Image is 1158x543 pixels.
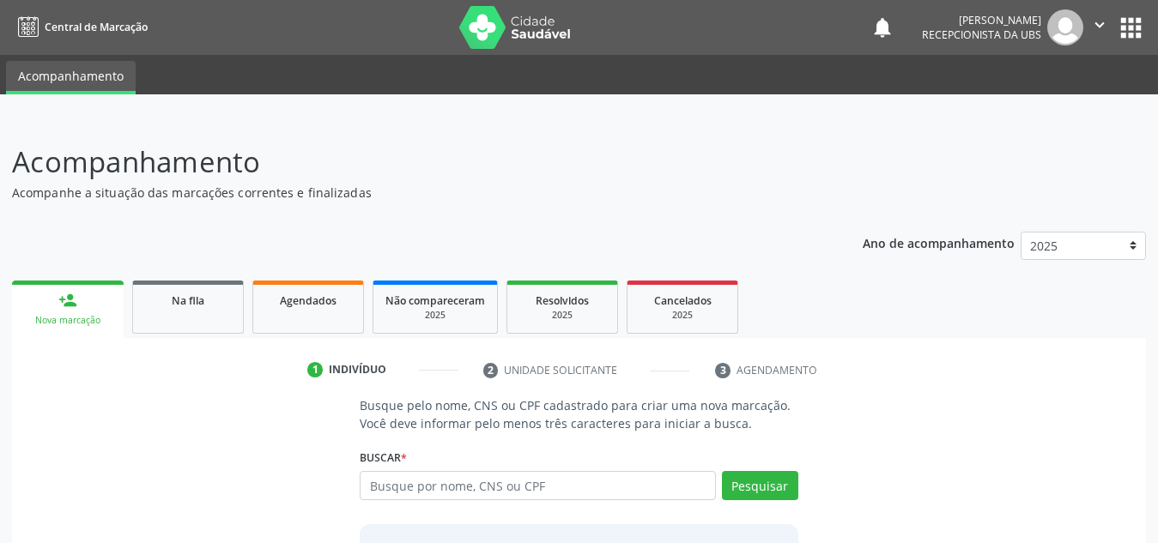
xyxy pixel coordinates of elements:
div: 2025 [640,309,725,322]
span: Central de Marcação [45,20,148,34]
div: person_add [58,291,77,310]
div: 1 [307,362,323,377]
p: Acompanhamento [12,141,806,184]
a: Acompanhamento [6,61,136,94]
span: Resolvidos [536,293,589,308]
span: Agendados [280,293,336,308]
div: Indivíduo [329,362,386,377]
button: Pesquisar [722,471,798,500]
div: [PERSON_NAME] [922,13,1041,27]
input: Busque por nome, CNS ou CPF [360,471,716,500]
p: Ano de acompanhamento [863,232,1015,253]
span: Não compareceram [385,293,485,308]
label: Buscar [360,444,407,471]
i:  [1090,15,1109,34]
img: img [1047,9,1083,45]
span: Na fila [172,293,204,308]
a: Central de Marcação [12,13,148,41]
button:  [1083,9,1116,45]
span: Recepcionista da UBS [922,27,1041,42]
div: Nova marcação [24,314,112,327]
span: Cancelados [654,293,712,308]
p: Acompanhe a situação das marcações correntes e finalizadas [12,184,806,202]
p: Busque pelo nome, CNS ou CPF cadastrado para criar uma nova marcação. Você deve informar pelo men... [360,396,798,432]
div: 2025 [519,309,605,322]
button: notifications [870,15,894,39]
div: 2025 [385,309,485,322]
button: apps [1116,13,1146,43]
